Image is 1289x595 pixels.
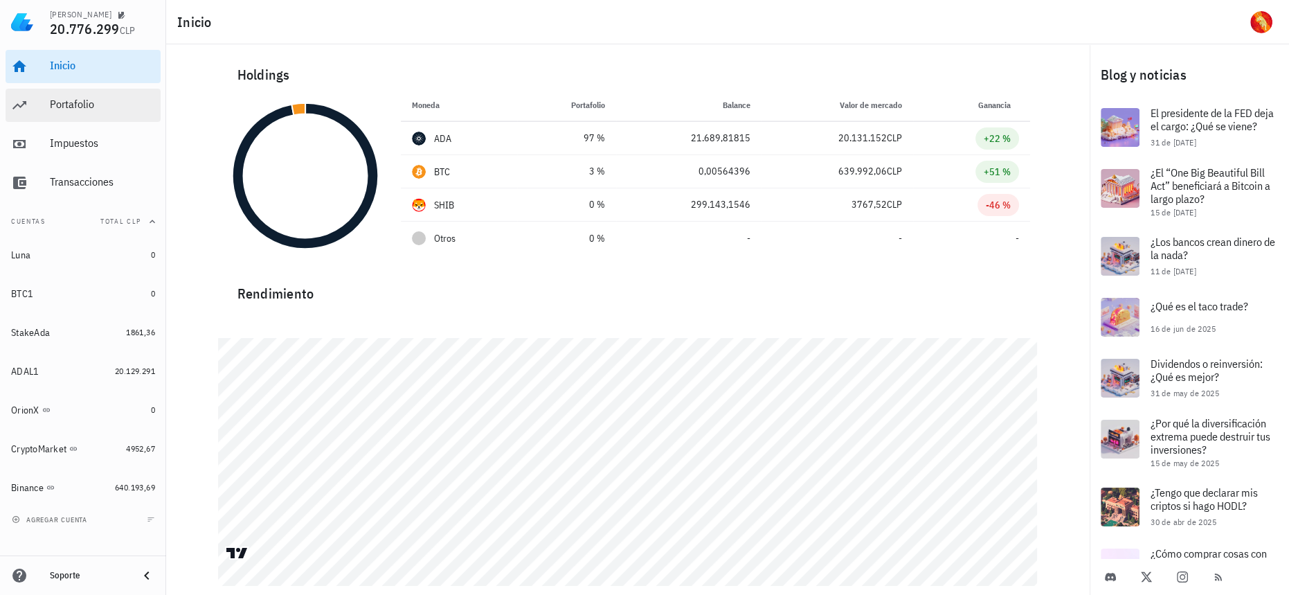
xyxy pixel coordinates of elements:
span: CLP [887,132,902,144]
span: ¿Tengo que declarar mis criptos si hago HODL? [1151,486,1258,513]
div: SHIB [434,198,455,212]
th: Balance [616,89,761,122]
a: ¿Tengo que declarar mis criptos si hago HODL? 30 de abr de 2025 [1090,477,1289,538]
div: ADAL1 [11,366,39,378]
div: BTC-icon [412,165,426,179]
span: 20.129.291 [115,366,155,376]
div: avatar [1250,11,1272,33]
div: 299.143,1546 [627,197,750,212]
div: Binance [11,482,44,494]
div: [PERSON_NAME] [50,9,111,20]
a: Portafolio [6,89,161,122]
span: 4952,67 [126,443,155,454]
span: 639.992,06 [838,165,887,177]
div: Luna [11,249,30,261]
div: BTC [434,165,451,179]
span: CLP [887,165,902,177]
div: +22 % [984,132,1011,145]
span: 1861,36 [126,327,155,337]
div: +51 % [984,165,1011,179]
th: Valor de mercado [761,89,913,122]
span: 11 de [DATE] [1151,266,1196,276]
div: Blog y noticias [1090,53,1289,97]
span: 0 [151,405,155,415]
span: - [899,232,902,245]
a: ¿Qué es el taco trade? 16 de jun de 2025 [1090,287,1289,348]
span: 31 de may de 2025 [1151,388,1219,398]
button: agregar cuenta [8,513,93,526]
th: Portafolio [517,89,617,122]
div: Portafolio [50,98,155,111]
a: Dividendos o reinversión: ¿Qué es mejor? 31 de may de 2025 [1090,348,1289,409]
a: OrionX 0 [6,393,161,427]
a: Charting by TradingView [225,547,249,560]
div: Soporte [50,570,127,581]
h1: Inicio [177,11,217,33]
div: CryptoMarket [11,443,66,455]
th: Moneda [401,89,517,122]
span: Total CLP [100,217,141,226]
img: LedgiFi [11,11,33,33]
a: Binance 640.193,69 [6,471,161,504]
a: Impuestos [6,127,161,161]
span: - [746,232,750,245]
a: Inicio [6,50,161,83]
span: agregar cuenta [15,515,87,524]
div: StakeAda [11,327,50,339]
span: 16 de jun de 2025 [1151,323,1216,334]
a: CryptoMarket 4952,67 [6,432,161,465]
span: CLP [887,198,902,211]
span: 0 [151,288,155,299]
a: ¿Los bancos crean dinero de la nada? 11 de [DATE] [1090,226,1289,287]
span: 640.193,69 [115,482,155,492]
div: OrionX [11,405,39,416]
div: Impuestos [50,136,155,150]
div: -46 % [986,198,1011,212]
div: Inicio [50,59,155,72]
span: 31 de [DATE] [1151,137,1196,148]
span: ¿Qué es el taco trade? [1151,299,1248,313]
div: 0,00564396 [627,164,750,179]
div: 21.689,81815 [627,131,750,145]
div: 0 % [528,231,606,246]
div: 3 % [528,164,606,179]
span: 15 de [DATE] [1151,207,1196,217]
div: Holdings [226,53,1030,97]
span: Ganancia [978,100,1019,110]
div: Rendimiento [226,272,1030,305]
a: El presidente de la FED deja el cargo: ¿Qué se viene? 31 de [DATE] [1090,97,1289,158]
span: 20.776.299 [50,19,120,38]
span: Otros [434,231,456,246]
span: 15 de may de 2025 [1151,458,1219,468]
div: ADA-icon [412,132,426,145]
span: 30 de abr de 2025 [1151,517,1216,527]
button: CuentasTotal CLP [6,205,161,238]
span: El presidente de la FED deja el cargo: ¿Qué se viene? [1151,106,1274,133]
a: Luna 0 [6,238,161,272]
span: 20.131.152 [838,132,887,144]
a: Transacciones [6,166,161,199]
span: Dividendos o reinversión: ¿Qué es mejor? [1151,357,1263,384]
span: ¿Los bancos crean dinero de la nada? [1151,235,1275,262]
div: 0 % [528,197,606,212]
a: BTC1 0 [6,277,161,310]
span: ¿El “One Big Beautiful Bill Act” beneficiará a Bitcoin a largo plazo? [1151,166,1270,206]
a: ¿El “One Big Beautiful Bill Act” beneficiará a Bitcoin a largo plazo? 15 de [DATE] [1090,158,1289,226]
div: ADA [434,132,452,145]
div: Transacciones [50,175,155,188]
div: 97 % [528,131,606,145]
span: 0 [151,249,155,260]
span: CLP [120,24,136,37]
a: ¿Por qué la diversificación extrema puede destruir tus inversiones? 15 de may de 2025 [1090,409,1289,477]
a: ADAL1 20.129.291 [6,355,161,388]
a: StakeAda 1861,36 [6,316,161,349]
span: ¿Por qué la diversificación extrema puede destruir tus inversiones? [1151,416,1270,456]
div: SHIB-icon [412,198,426,212]
div: BTC1 [11,288,33,300]
span: 3767,52 [851,198,887,211]
span: - [1016,232,1019,245]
